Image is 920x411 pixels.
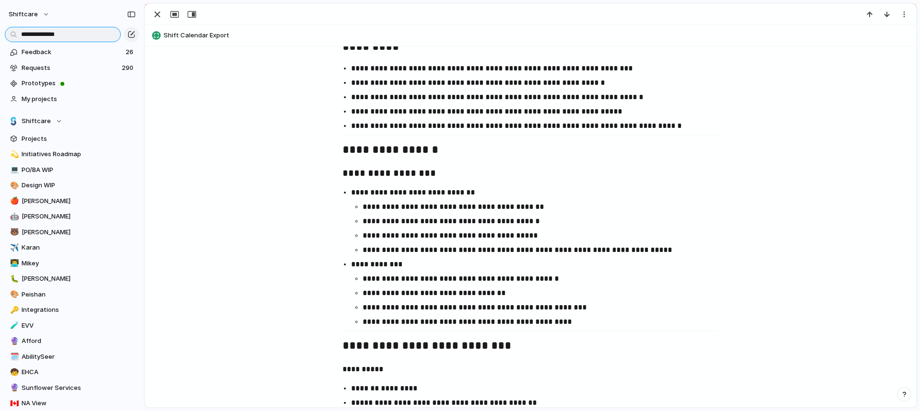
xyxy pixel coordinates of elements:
div: 🐻 [10,227,17,238]
div: 🧪 [10,320,17,331]
a: 🔑Integrations [5,303,139,317]
div: 🗓️ [10,351,17,362]
span: Mikey [22,259,136,268]
span: PO/BA WIP [22,165,136,175]
div: 🤖 [10,211,17,222]
a: ✈️Karan [5,240,139,255]
a: 👨‍💻Mikey [5,256,139,271]
a: 🧒EHCA [5,365,139,379]
a: 🗓️AbilitySeer [5,350,139,364]
a: 🎨Peishan [5,287,139,302]
span: Shiftcare [22,116,51,126]
button: 👨‍💻 [9,259,18,268]
div: 🍎 [10,195,17,206]
div: 🎨 [10,289,17,300]
div: 🧒 [10,367,17,378]
span: Afford [22,336,136,346]
button: Shiftcare [5,114,139,128]
button: 🔮 [9,336,18,346]
a: Prototypes [5,76,139,91]
button: 🎨 [9,181,18,190]
button: 🇨🇦 [9,399,18,408]
span: Karan [22,243,136,252]
button: 🎨 [9,290,18,299]
span: Design WIP [22,181,136,190]
span: My projects [22,94,136,104]
button: 🧒 [9,367,18,377]
span: [PERSON_NAME] [22,274,136,284]
button: 🐻 [9,228,18,237]
span: Peishan [22,290,136,299]
span: Integrations [22,305,136,315]
button: shiftcare [4,7,55,22]
button: 🐛 [9,274,18,284]
span: shiftcare [9,10,38,19]
div: 🔮 [10,382,17,393]
div: 🔑 [10,305,17,316]
div: 💫Initiatives Roadmap [5,147,139,161]
button: Shift Calendar Export [149,28,912,43]
div: 👨‍💻 [10,258,17,269]
a: 🐻[PERSON_NAME] [5,225,139,240]
a: My projects [5,92,139,106]
span: Initiatives Roadmap [22,149,136,159]
span: [PERSON_NAME] [22,196,136,206]
span: Feedback [22,47,123,57]
a: 🎨Design WIP [5,178,139,193]
a: Requests290 [5,61,139,75]
span: Prototypes [22,79,136,88]
div: 🐛 [10,274,17,285]
div: 💻 [10,164,17,175]
a: 💻PO/BA WIP [5,163,139,177]
div: 🇨🇦 [10,398,17,409]
a: 🤖[PERSON_NAME] [5,209,139,224]
span: Projects [22,134,136,144]
button: 🔑 [9,305,18,315]
button: 🗓️ [9,352,18,362]
button: 🤖 [9,212,18,221]
a: 🔮Sunflower Services [5,381,139,395]
button: 💻 [9,165,18,175]
span: EHCA [22,367,136,377]
span: EVV [22,321,136,331]
div: ✈️ [10,242,17,253]
a: 🍎[PERSON_NAME] [5,194,139,208]
div: 🎨 [10,180,17,191]
span: AbilitySeer [22,352,136,362]
span: Shift Calendar Export [164,31,912,40]
button: 💫 [9,149,18,159]
a: 🔮Afford [5,334,139,348]
div: 💫 [10,149,17,160]
span: Sunflower Services [22,383,136,393]
button: 🧪 [9,321,18,331]
a: Feedback26 [5,45,139,59]
span: 290 [122,63,135,73]
a: 🐛[PERSON_NAME] [5,272,139,286]
span: [PERSON_NAME] [22,228,136,237]
span: [PERSON_NAME] [22,212,136,221]
a: Projects [5,132,139,146]
button: 🔮 [9,383,18,393]
a: 🧪EVV [5,319,139,333]
a: 🇨🇦NA View [5,396,139,411]
button: 🍎 [9,196,18,206]
span: 26 [126,47,135,57]
span: NA View [22,399,136,408]
div: 🔮 [10,336,17,347]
